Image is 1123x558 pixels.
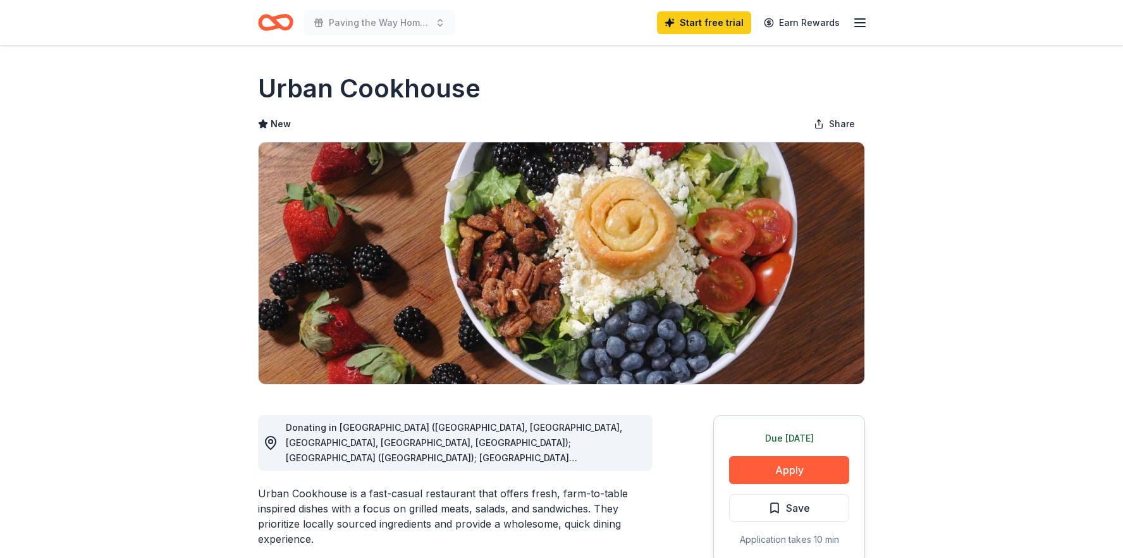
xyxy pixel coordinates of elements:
span: New [271,116,291,132]
span: Paving the Way Home Parole Support [329,15,430,30]
span: Save [786,500,810,516]
div: Urban Cookhouse is a fast-casual restaurant that offers fresh, farm-to-table inspired dishes with... [258,486,653,547]
h1: Urban Cookhouse [258,71,481,106]
button: Paving the Way Home Parole Support [304,10,455,35]
button: Apply [729,456,849,484]
a: Home [258,8,293,37]
span: Donating in [GEOGRAPHIC_DATA] ([GEOGRAPHIC_DATA], [GEOGRAPHIC_DATA], [GEOGRAPHIC_DATA], [GEOGRAPH... [286,422,622,478]
button: Share [804,111,865,137]
div: Due [DATE] [729,431,849,446]
span: Share [829,116,855,132]
a: Earn Rewards [756,11,847,34]
button: Save [729,494,849,522]
img: Image for Urban Cookhouse [259,142,864,384]
div: Application takes 10 min [729,532,849,547]
a: Start free trial [657,11,751,34]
